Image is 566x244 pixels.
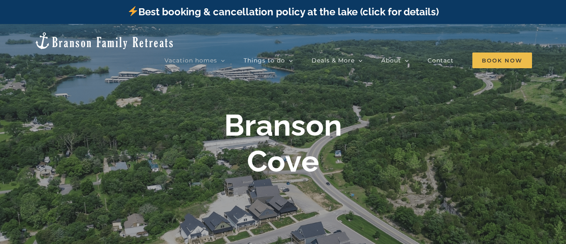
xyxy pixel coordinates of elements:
img: ⚡️ [128,6,138,16]
a: Vacation homes [164,52,225,69]
span: Deals & More [312,57,355,63]
span: Things to do [244,57,285,63]
a: Best booking & cancellation policy at the lake (click for details) [127,6,439,18]
b: Branson Cove [224,108,342,178]
a: Contact [428,52,454,69]
span: Contact [428,57,454,63]
span: Book Now [472,53,532,68]
a: Book Now [472,52,532,69]
nav: Main Menu [164,52,532,69]
span: About [381,57,401,63]
span: Vacation homes [164,57,217,63]
img: Branson Family Retreats Logo [34,31,174,50]
a: Things to do [244,52,293,69]
a: About [381,52,409,69]
a: Deals & More [312,52,363,69]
